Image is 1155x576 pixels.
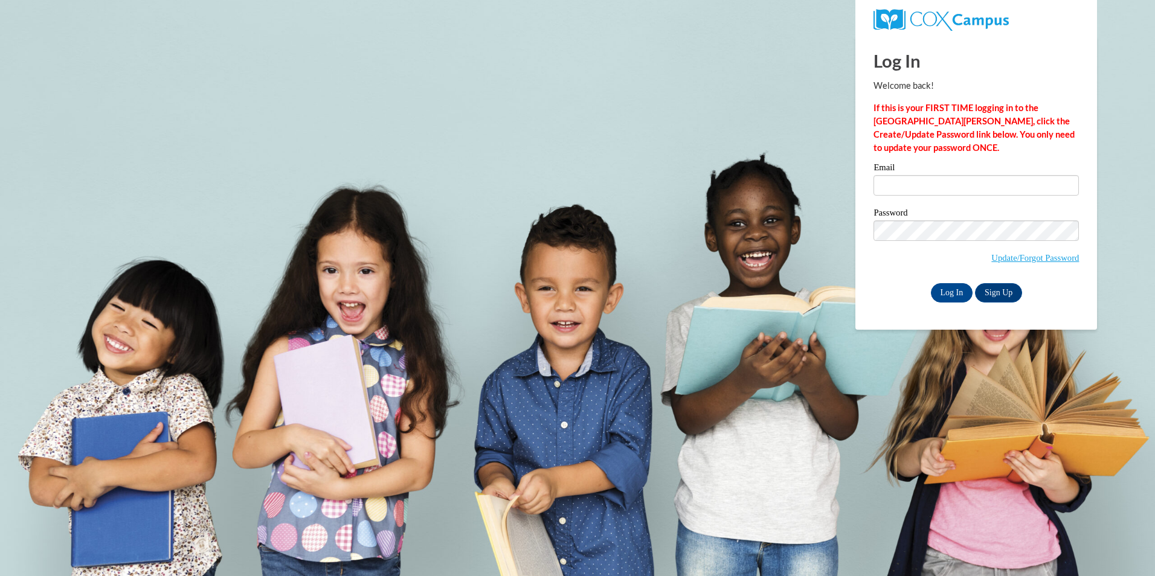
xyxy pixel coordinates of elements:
p: Welcome back! [873,79,1079,92]
strong: If this is your FIRST TIME logging in to the [GEOGRAPHIC_DATA][PERSON_NAME], click the Create/Upd... [873,103,1075,153]
a: COX Campus [873,14,1008,24]
label: Email [873,163,1079,175]
label: Password [873,208,1079,220]
a: Update/Forgot Password [991,253,1079,263]
h1: Log In [873,48,1079,73]
img: COX Campus [873,9,1008,31]
input: Log In [931,283,973,302]
a: Sign Up [975,283,1022,302]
